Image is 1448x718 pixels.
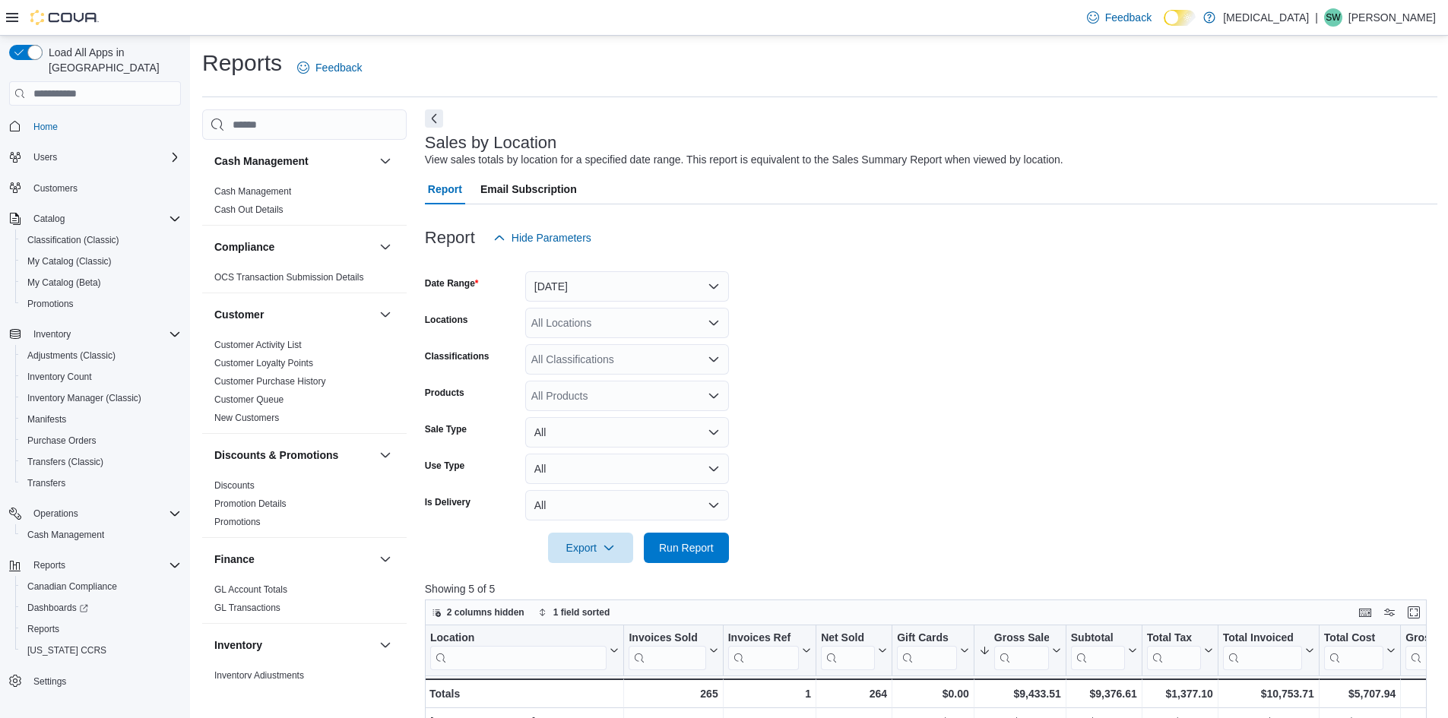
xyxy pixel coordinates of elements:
h3: Compliance [214,239,274,255]
img: Cova [30,10,99,25]
span: Inventory [27,325,181,343]
a: Customer Queue [214,394,284,405]
span: Reports [27,556,181,574]
button: Total Cost [1324,631,1396,670]
div: Total Tax [1147,631,1201,646]
span: Cash Management [27,529,104,541]
span: Reports [27,623,59,635]
a: Dashboards [21,599,94,617]
span: Transfers (Classic) [27,456,103,468]
button: Display options [1380,603,1399,622]
button: Purchase Orders [15,430,187,451]
div: Total Cost [1324,631,1383,670]
span: Inventory Manager (Classic) [21,389,181,407]
span: 1 field sorted [553,606,610,618]
div: View sales totals by location for a specified date range. This report is equivalent to the Sales ... [425,152,1063,168]
h3: Discounts & Promotions [214,448,338,463]
span: Reports [21,620,181,638]
div: 265 [629,685,718,703]
a: Dashboards [15,597,187,618]
label: Products [425,387,464,399]
h3: Sales by Location [425,134,557,152]
label: Use Type [425,460,464,472]
a: Inventory Count [21,368,98,386]
span: Inventory Manager (Classic) [27,392,141,404]
button: 1 field sorted [532,603,616,622]
a: Customers [27,179,84,198]
button: Inventory [3,324,187,345]
button: Total Invoiced [1223,631,1314,670]
h3: Cash Management [214,153,309,169]
div: $9,433.51 [979,685,1061,703]
h3: Report [425,229,475,247]
button: Hide Parameters [487,223,597,253]
span: Customer Activity List [214,339,302,351]
span: Feedback [315,60,362,75]
span: Promotions [21,295,181,313]
span: Report [428,174,462,204]
div: Gross Sales [994,631,1049,646]
button: Inventory [27,325,77,343]
a: Canadian Compliance [21,577,123,596]
span: Inventory Adjustments [214,669,304,682]
span: Dashboards [27,602,88,614]
div: Location [430,631,607,646]
a: My Catalog (Classic) [21,252,118,270]
button: Export [548,533,633,563]
a: Home [27,118,64,136]
label: Classifications [425,350,490,362]
span: Canadian Compliance [21,577,181,596]
button: Cash Management [15,524,187,546]
a: Promotions [214,517,261,527]
a: Adjustments (Classic) [21,346,122,365]
div: Total Invoiced [1223,631,1302,646]
span: Transfers [21,474,181,492]
button: Open list of options [708,353,720,365]
button: My Catalog (Beta) [15,272,187,293]
span: My Catalog (Classic) [21,252,181,270]
span: Catalog [27,210,181,228]
span: Classification (Classic) [27,234,119,246]
button: Gross Sales [979,631,1061,670]
button: Cash Management [214,153,373,169]
a: Promotion Details [214,498,287,509]
div: Subtotal [1071,631,1125,670]
p: | [1315,8,1318,27]
button: Open list of options [708,317,720,329]
label: Sale Type [425,423,467,435]
button: Users [3,147,187,168]
span: Promotion Details [214,498,287,510]
span: Customer Purchase History [214,375,326,387]
span: Email Subscription [480,174,577,204]
button: Manifests [15,409,187,430]
div: Cash Management [202,182,407,225]
button: Invoices Ref [727,631,810,670]
a: [US_STATE] CCRS [21,641,112,659]
div: $0.00 [897,685,969,703]
span: Catalog [33,213,65,225]
div: Net Sold [821,631,875,670]
div: Compliance [202,268,407,293]
a: Purchase Orders [21,432,103,450]
a: GL Account Totals [214,584,287,595]
span: Run Report [659,540,714,555]
button: Transfers [15,473,187,494]
div: Subtotal [1071,631,1125,646]
p: Showing 5 of 5 [425,581,1437,596]
button: Classification (Classic) [15,229,187,251]
span: New Customers [214,412,279,424]
span: My Catalog (Beta) [21,274,181,292]
span: Cash Management [21,526,181,544]
button: Enter fullscreen [1405,603,1423,622]
a: New Customers [214,413,279,423]
a: Cash Management [21,526,110,544]
span: Home [33,121,58,133]
span: Operations [27,504,181,523]
a: My Catalog (Beta) [21,274,107,292]
button: Gift Cards [897,631,969,670]
button: Subtotal [1071,631,1137,670]
span: Home [27,116,181,135]
h3: Inventory [214,637,262,653]
button: Invoices Sold [629,631,718,670]
span: Cash Out Details [214,204,284,216]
